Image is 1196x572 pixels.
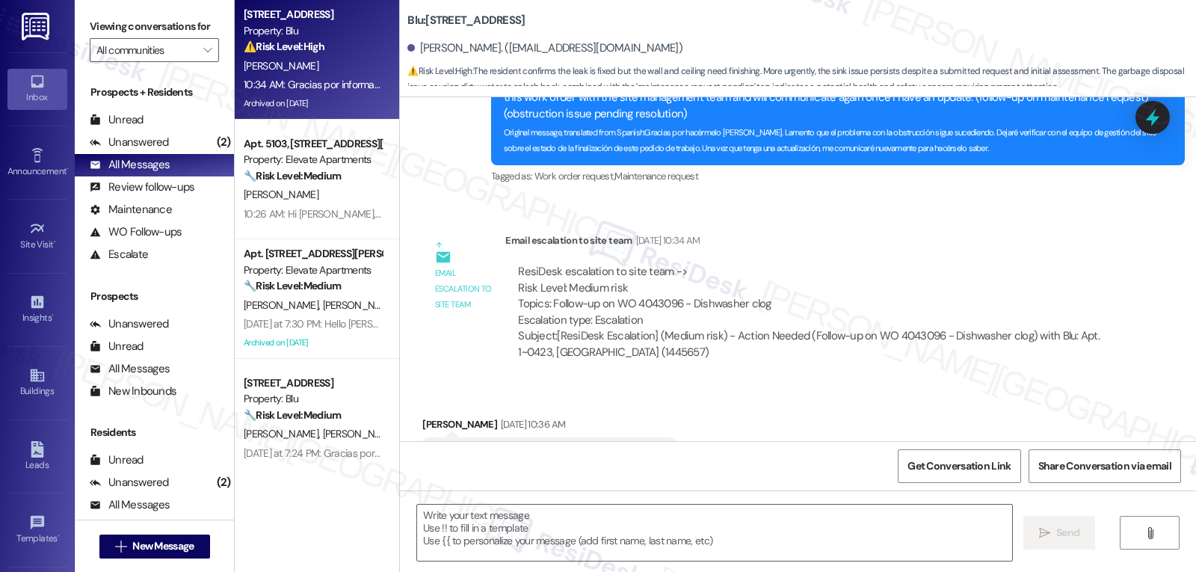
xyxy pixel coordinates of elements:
[90,384,176,399] div: New Inbounds
[99,535,210,559] button: New Message
[90,316,169,332] div: Unanswered
[90,224,182,240] div: WO Follow-ups
[407,40,682,56] div: [PERSON_NAME]. ([EMAIL_ADDRESS][DOMAIN_NAME])
[22,13,52,40] img: ResiDesk Logo
[7,289,67,330] a: Insights •
[75,289,234,304] div: Prospects
[90,135,169,150] div: Unanswered
[323,427,398,440] span: [PERSON_NAME]
[491,165,1185,187] div: Tagged as:
[7,216,67,256] a: Site Visit •
[242,94,383,113] div: Archived on [DATE]
[244,427,323,440] span: [PERSON_NAME]
[407,13,525,28] b: Blu: [STREET_ADDRESS]
[244,188,318,201] span: [PERSON_NAME]
[58,531,60,541] span: •
[1144,527,1156,539] i: 
[244,279,341,292] strong: 🔧 Risk Level: Medium
[90,112,144,128] div: Unread
[213,131,235,154] div: (2)
[244,169,341,182] strong: 🔧 Risk Level: Medium
[75,84,234,100] div: Prospects + Residents
[90,202,172,218] div: Maintenance
[407,65,472,77] strong: ⚠️ Risk Level: High
[96,38,195,62] input: All communities
[115,541,126,553] i: 
[242,333,383,352] div: Archived on [DATE]
[323,298,398,312] span: [PERSON_NAME]
[244,298,323,312] span: [PERSON_NAME]
[244,40,324,53] strong: ⚠️ Risk Level: High
[244,446,1047,460] div: [DATE] at 7:24 PM: Gracias por confirmar, [PERSON_NAME]. Me [PERSON_NAME] que todo está funcionan...
[244,262,382,278] div: Property: Elevate Apartments
[90,179,194,195] div: Review follow-ups
[1056,525,1079,541] span: Send
[90,497,170,513] div: All Messages
[90,157,170,173] div: All Messages
[90,339,144,354] div: Unread
[203,44,212,56] i: 
[244,391,382,407] div: Property: Blu
[1039,527,1050,539] i: 
[7,437,67,477] a: Leads
[505,233,1116,253] div: Email escalation to site team
[534,170,615,182] span: Work order request ,
[244,408,341,422] strong: 🔧 Risk Level: Medium
[244,246,382,262] div: Apt. [STREET_ADDRESS][PERSON_NAME]
[244,23,382,39] div: Property: Blu
[90,361,170,377] div: All Messages
[7,510,67,550] a: Templates •
[244,375,382,391] div: [STREET_ADDRESS]
[1023,516,1096,550] button: Send
[90,475,169,490] div: Unanswered
[1029,449,1181,483] button: Share Conversation via email
[52,310,54,321] span: •
[504,74,1161,122] div: Translated message: Thank you for letting me know, [PERSON_NAME]. I regret that the obstruction i...
[1038,458,1171,474] span: Share Conversation via email
[632,233,700,248] div: [DATE] 10:34 AM
[244,152,382,167] div: Property: Elevate Apartments
[244,136,382,152] div: Apt. 5103, [STREET_ADDRESS][PERSON_NAME]
[407,64,1196,96] span: : The resident confirms the leak is fixed but the wall and ceiling need finishing. More urgently,...
[497,416,565,432] div: [DATE] 10:36 AM
[213,471,235,494] div: (2)
[504,127,1157,153] sub: Original message, translated from Spanish : Gracias por hacérmelo [PERSON_NAME]. Lamento que el p...
[614,170,698,182] span: Maintenance request
[898,449,1020,483] button: Get Conversation Link
[907,458,1011,474] span: Get Conversation Link
[518,328,1103,360] div: Subject: [ResiDesk Escalation] (Medium risk) - Action Needed (Follow-up on WO 4043096 - Dishwashe...
[90,15,219,38] label: Viewing conversations for
[435,265,493,313] div: Email escalation to site team
[67,164,69,174] span: •
[518,264,1103,328] div: ResiDesk escalation to site team -> Risk Level: Medium risk Topics: Follow-up on WO 4043096 - Dis...
[132,538,194,554] span: New Message
[7,69,67,109] a: Inbox
[75,425,234,440] div: Residents
[244,59,318,73] span: [PERSON_NAME]
[90,247,148,262] div: Escalate
[422,416,676,437] div: [PERSON_NAME]
[244,7,382,22] div: [STREET_ADDRESS]
[90,452,144,468] div: Unread
[54,237,56,247] span: •
[7,363,67,403] a: Buildings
